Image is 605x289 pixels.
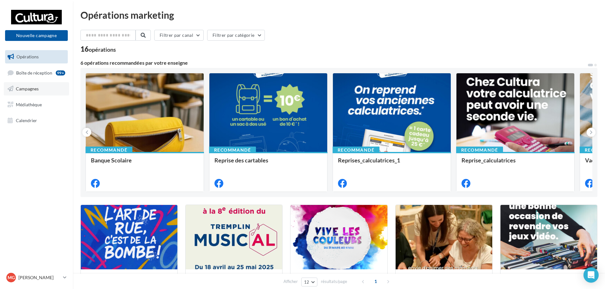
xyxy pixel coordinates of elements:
[333,147,379,154] div: Recommandé
[4,98,69,111] a: Médiathèque
[154,30,204,41] button: Filtrer par canal
[16,86,39,91] span: Campagnes
[16,70,52,75] span: Boîte de réception
[321,279,347,285] span: résultats/page
[304,279,309,285] span: 12
[16,102,42,107] span: Médiathèque
[91,157,132,164] span: Banque Scolaire
[283,279,298,285] span: Afficher
[89,47,116,52] div: opérations
[56,70,65,76] div: 99+
[5,30,68,41] button: Nouvelle campagne
[80,10,597,20] div: Opérations marketing
[80,60,587,65] div: 6 opérations recommandées par votre enseigne
[371,276,381,286] span: 1
[18,274,60,281] p: [PERSON_NAME]
[209,147,256,154] div: Recommandé
[4,82,69,95] a: Campagnes
[16,54,39,59] span: Opérations
[86,147,132,154] div: Recommandé
[16,117,37,123] span: Calendrier
[4,66,69,80] a: Boîte de réception99+
[214,157,268,164] span: Reprise des cartables
[583,267,599,283] div: Open Intercom Messenger
[301,278,317,286] button: 12
[4,114,69,127] a: Calendrier
[338,157,400,164] span: Reprises_calculatrices_1
[8,274,15,281] span: MG
[207,30,265,41] button: Filtrer par catégorie
[462,157,516,164] span: Reprise_calculatrices
[4,50,69,63] a: Opérations
[456,147,503,154] div: Recommandé
[5,272,68,284] a: MG [PERSON_NAME]
[80,46,116,53] div: 16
